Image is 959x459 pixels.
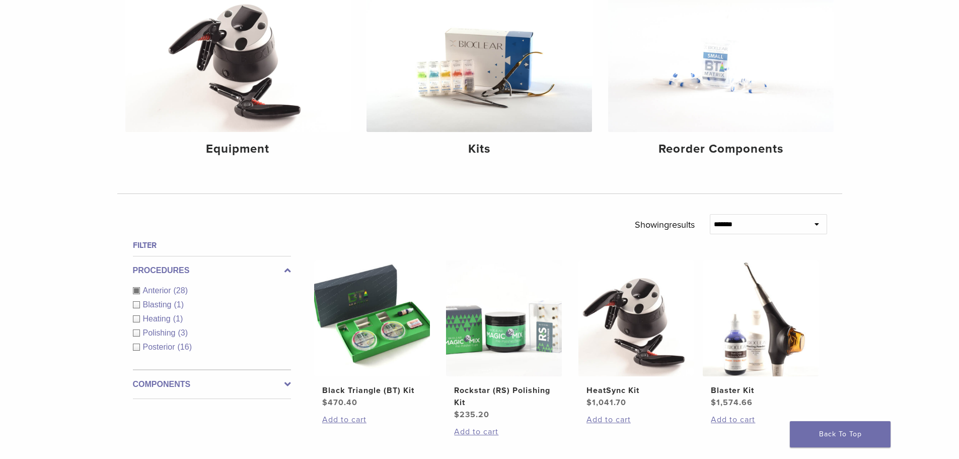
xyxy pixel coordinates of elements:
[446,260,562,376] img: Rockstar (RS) Polishing Kit
[133,239,291,251] h4: Filter
[178,329,188,337] span: (3)
[586,398,592,408] span: $
[790,421,891,447] a: Back To Top
[143,286,174,295] span: Anterior
[133,140,343,158] h4: Equipment
[375,140,584,158] h4: Kits
[174,286,188,295] span: (28)
[143,329,178,337] span: Polishing
[586,384,686,397] h2: HeatSync Kit
[133,265,291,277] label: Procedures
[173,314,183,323] span: (1)
[702,260,820,409] a: Blaster KitBlaster Kit $1,574.66
[711,414,810,426] a: Add to cart: “Blaster Kit”
[174,300,184,309] span: (1)
[635,214,695,235] p: Showing results
[454,384,554,409] h2: Rockstar (RS) Polishing Kit
[711,398,716,408] span: $
[322,398,328,408] span: $
[454,410,460,420] span: $
[711,384,810,397] h2: Blaster Kit
[178,343,192,351] span: (16)
[616,140,826,158] h4: Reorder Components
[578,260,694,376] img: HeatSync Kit
[454,410,489,420] bdi: 235.20
[446,260,563,421] a: Rockstar (RS) Polishing KitRockstar (RS) Polishing Kit $235.20
[143,300,174,309] span: Blasting
[322,414,422,426] a: Add to cart: “Black Triangle (BT) Kit”
[143,343,178,351] span: Posterior
[586,414,686,426] a: Add to cart: “HeatSync Kit”
[133,378,291,390] label: Components
[314,260,431,409] a: Black Triangle (BT) KitBlack Triangle (BT) Kit $470.40
[703,260,819,376] img: Blaster Kit
[586,398,626,408] bdi: 1,041.70
[322,398,357,408] bdi: 470.40
[711,398,753,408] bdi: 1,574.66
[454,426,554,438] a: Add to cart: “Rockstar (RS) Polishing Kit”
[322,384,422,397] h2: Black Triangle (BT) Kit
[578,260,695,409] a: HeatSync KitHeatSync Kit $1,041.70
[314,260,430,376] img: Black Triangle (BT) Kit
[143,314,173,323] span: Heating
